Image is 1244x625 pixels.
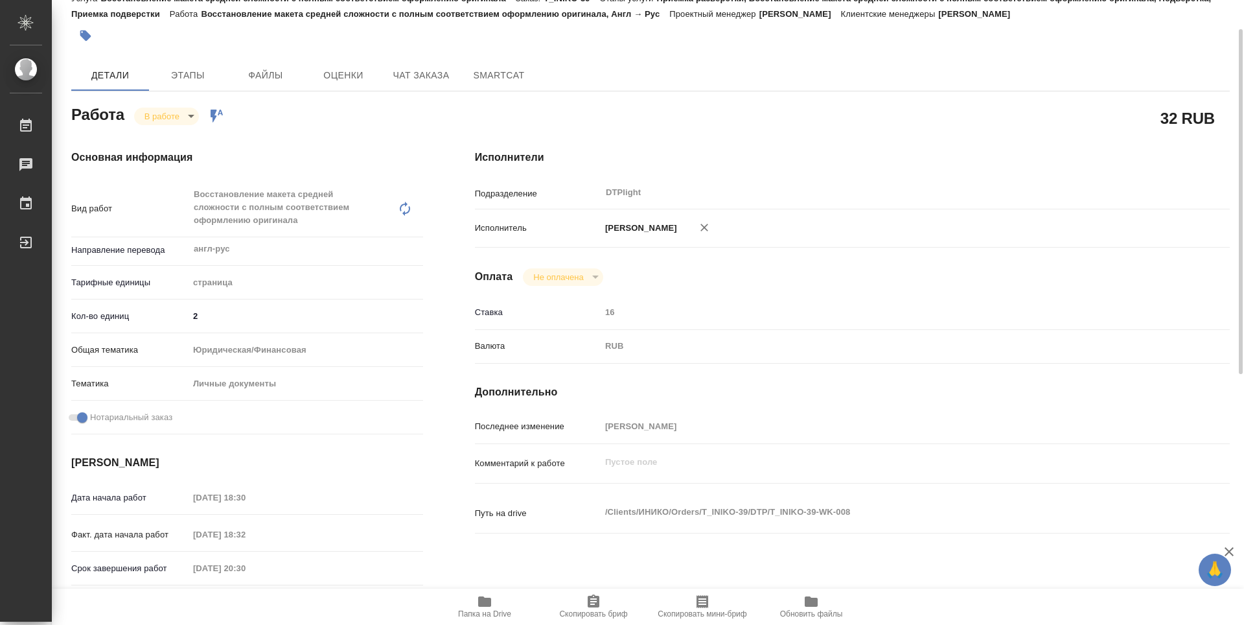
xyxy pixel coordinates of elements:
[170,9,202,19] p: Работа
[669,9,759,19] p: Проектный менеджер
[601,501,1167,523] textarea: /Clients/ИНИКО/Orders/T_INIKO-39/DTP/T_INIKO-39-WK-008
[475,150,1230,165] h4: Исполнители
[71,455,423,471] h4: [PERSON_NAME]
[189,339,423,361] div: Юридическая/Финансовая
[157,67,219,84] span: Этапы
[539,589,648,625] button: Скопировать бриф
[690,213,719,242] button: Удалить исполнителя
[312,67,374,84] span: Оценки
[468,67,530,84] span: SmartCat
[189,559,302,578] input: Пустое поле
[79,67,141,84] span: Детали
[475,384,1230,400] h4: Дополнительно
[71,276,189,289] p: Тарифные единицы
[71,344,189,357] p: Общая тематика
[71,244,189,257] p: Направление перевода
[430,589,539,625] button: Папка на Drive
[71,562,189,575] p: Срок завершения работ
[134,108,199,125] div: В работе
[938,9,1020,19] p: [PERSON_NAME]
[475,269,513,285] h4: Оплата
[529,272,587,283] button: Не оплачена
[458,609,511,619] span: Папка на Drive
[475,420,601,433] p: Последнее изменение
[559,609,627,619] span: Скопировать бриф
[648,589,757,625] button: Скопировать мини-бриф
[475,507,601,520] p: Путь на drive
[189,272,423,294] div: страница
[475,340,601,353] p: Валюта
[71,150,423,165] h4: Основная информация
[475,457,601,470] p: Комментарий к работе
[71,377,189,390] p: Тематика
[201,9,669,19] p: Восстановление макета средней сложности с полным соответствием оформлению оригинала, Англ → Рус
[601,417,1167,436] input: Пустое поле
[757,589,866,625] button: Обновить файлы
[71,202,189,215] p: Вид работ
[523,268,603,286] div: В работе
[1160,107,1215,129] h2: 32 RUB
[189,373,423,395] div: Личные документы
[71,491,189,504] p: Дата начала работ
[841,9,939,19] p: Клиентские менеджеры
[780,609,843,619] span: Обновить файлы
[141,111,183,122] button: В работе
[601,303,1167,322] input: Пустое поле
[189,488,302,507] input: Пустое поле
[71,528,189,541] p: Факт. дата начала работ
[759,9,841,19] p: [PERSON_NAME]
[601,222,677,235] p: [PERSON_NAME]
[390,67,452,84] span: Чат заказа
[71,310,189,323] p: Кол-во единиц
[90,411,172,424] span: Нотариальный заказ
[475,222,601,235] p: Исполнитель
[189,525,302,544] input: Пустое поле
[71,21,100,50] button: Добавить тэг
[71,102,124,125] h2: Работа
[1199,554,1231,586] button: 🙏
[189,307,423,325] input: ✎ Введи что-нибудь
[475,306,601,319] p: Ставка
[235,67,297,84] span: Файлы
[1204,556,1226,584] span: 🙏
[475,187,601,200] p: Подразделение
[601,335,1167,357] div: RUB
[658,609,746,619] span: Скопировать мини-бриф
